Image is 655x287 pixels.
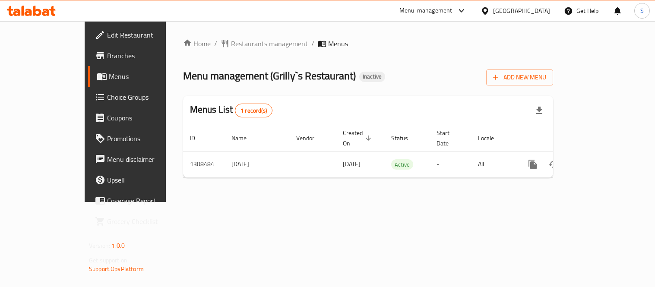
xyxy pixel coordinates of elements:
button: more [522,154,543,175]
button: Add New Menu [486,69,553,85]
a: Coupons [88,107,194,128]
span: Edit Restaurant [107,30,187,40]
span: Grocery Checklist [107,216,187,227]
div: Inactive [359,72,385,82]
li: / [311,38,314,49]
span: Menus [109,71,187,82]
span: Created On [343,128,374,148]
span: Promotions [107,133,187,144]
span: Status [391,133,419,143]
span: Inactive [359,73,385,80]
a: Grocery Checklist [88,211,194,232]
span: Restaurants management [231,38,308,49]
a: Menu disclaimer [88,149,194,170]
span: Coupons [107,113,187,123]
div: Total records count [235,104,272,117]
span: ID [190,133,206,143]
td: All [471,151,516,177]
span: Version: [89,240,110,251]
span: Menu management ( Grilly`s Restaurant ) [183,66,356,85]
span: Menu disclaimer [107,154,187,164]
span: Upsell [107,175,187,185]
nav: breadcrumb [183,38,553,49]
td: - [430,151,471,177]
span: Menus [328,38,348,49]
span: 1 record(s) [235,107,272,115]
a: Restaurants management [221,38,308,49]
td: 1308484 [183,151,225,177]
span: Coverage Report [107,196,187,206]
div: [GEOGRAPHIC_DATA] [493,6,550,16]
td: [DATE] [225,151,289,177]
span: Vendor [296,133,326,143]
li: / [214,38,217,49]
span: Name [231,133,258,143]
span: Branches [107,50,187,61]
span: Choice Groups [107,92,187,102]
a: Coverage Report [88,190,194,211]
a: Support.OpsPlatform [89,263,144,274]
button: Change Status [543,154,564,175]
span: Active [391,160,413,170]
span: Get support on: [89,255,129,266]
h2: Menus List [190,103,272,117]
a: Menus [88,66,194,87]
span: Locale [478,133,505,143]
span: Start Date [437,128,461,148]
div: Active [391,159,413,170]
a: Edit Restaurant [88,25,194,45]
span: S [640,6,644,16]
span: 1.0.0 [111,240,125,251]
a: Upsell [88,170,194,190]
a: Branches [88,45,194,66]
a: Choice Groups [88,87,194,107]
th: Actions [516,125,612,151]
a: Home [183,38,211,49]
div: Export file [529,100,550,121]
span: [DATE] [343,158,361,170]
span: Add New Menu [493,72,546,83]
table: enhanced table [183,125,612,178]
a: Promotions [88,128,194,149]
div: Menu-management [399,6,452,16]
